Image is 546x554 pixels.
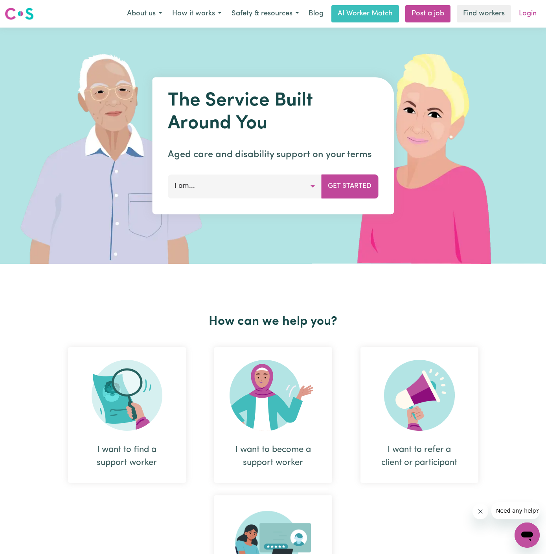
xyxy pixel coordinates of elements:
[122,6,167,22] button: About us
[226,6,304,22] button: Safety & resources
[331,5,399,22] a: AI Worker Match
[405,5,450,22] a: Post a job
[491,502,540,519] iframe: Message from company
[5,5,34,23] a: Careseekers logo
[515,523,540,548] iframe: Button to launch messaging window
[514,5,541,22] a: Login
[87,443,167,469] div: I want to find a support worker
[92,360,162,431] img: Search
[230,360,317,431] img: Become Worker
[360,347,478,483] div: I want to refer a client or participant
[321,174,378,198] button: Get Started
[54,314,493,329] h2: How can we help you?
[457,5,511,22] a: Find workers
[168,148,378,162] p: Aged care and disability support on your terms
[379,443,460,469] div: I want to refer a client or participant
[233,443,313,469] div: I want to become a support worker
[5,7,34,21] img: Careseekers logo
[304,5,328,22] a: Blog
[68,347,186,483] div: I want to find a support worker
[168,174,322,198] button: I am...
[472,504,488,519] iframe: Close message
[168,90,378,135] h1: The Service Built Around You
[384,360,455,431] img: Refer
[167,6,226,22] button: How it works
[214,347,332,483] div: I want to become a support worker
